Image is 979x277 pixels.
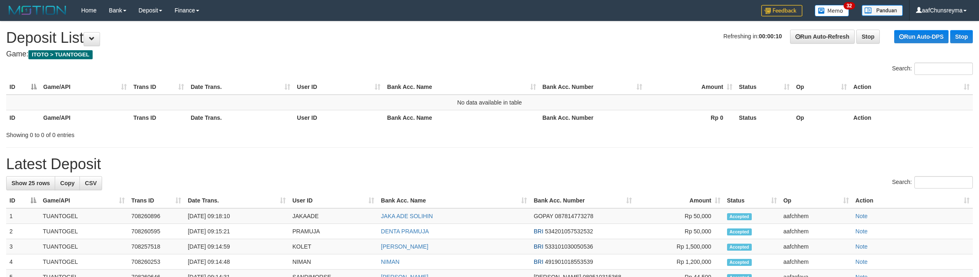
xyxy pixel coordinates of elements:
th: Trans ID [130,110,187,125]
span: ITOTO > TUANTOGEL [28,50,93,59]
h1: Deposit List [6,30,973,46]
th: Trans ID: activate to sort column ascending [128,193,184,208]
td: TUANTOGEL [40,254,128,270]
a: Run Auto-DPS [894,30,949,43]
th: Date Trans. [187,110,294,125]
img: Feedback.jpg [761,5,802,16]
span: BRI [534,258,543,265]
td: NIMAN [289,254,378,270]
img: MOTION_logo.png [6,4,69,16]
a: Run Auto-Refresh [790,30,855,44]
th: Game/API [40,110,130,125]
td: JAKAADE [289,208,378,224]
a: Stop [856,30,880,44]
span: Copy 533101030050536 to clipboard [545,243,593,250]
a: Copy [55,176,80,190]
th: Status [736,110,793,125]
input: Search: [914,63,973,75]
td: Rp 50,000 [635,224,724,239]
td: TUANTOGEL [40,208,128,224]
div: Showing 0 to 0 of 0 entries [6,128,402,139]
span: Accepted [727,228,752,235]
td: Rp 1,500,000 [635,239,724,254]
span: Accepted [727,259,752,266]
td: aafchhem [780,239,852,254]
th: Bank Acc. Name: activate to sort column ascending [378,193,530,208]
th: Game/API: activate to sort column ascending [40,193,128,208]
a: DENTA PRAMUJA [381,228,429,235]
a: JAKA ADE SOLIHIN [381,213,433,219]
a: Note [855,243,868,250]
td: 708260253 [128,254,184,270]
span: Copy 534201057532532 to clipboard [545,228,593,235]
span: 32 [844,2,855,9]
span: Accepted [727,213,752,220]
input: Search: [914,176,973,189]
span: Copy [60,180,75,186]
strong: 00:00:10 [759,33,782,40]
td: 708260595 [128,224,184,239]
td: No data available in table [6,95,973,110]
td: 4 [6,254,40,270]
th: Amount: activate to sort column ascending [646,79,736,95]
span: Accepted [727,244,752,251]
th: Date Trans.: activate to sort column ascending [187,79,294,95]
td: 2 [6,224,40,239]
a: Note [855,213,868,219]
th: Action: activate to sort column ascending [852,193,973,208]
td: [DATE] 09:14:48 [184,254,289,270]
td: 708257518 [128,239,184,254]
th: Status: activate to sort column ascending [736,79,793,95]
th: User ID [294,110,384,125]
img: Button%20Memo.svg [815,5,849,16]
a: Stop [950,30,973,43]
td: TUANTOGEL [40,239,128,254]
h4: Game: [6,50,973,58]
td: aafchhem [780,208,852,224]
th: ID: activate to sort column descending [6,79,40,95]
span: Copy 087814773278 to clipboard [555,213,593,219]
label: Search: [892,176,973,189]
th: Action [850,110,973,125]
th: User ID: activate to sort column ascending [294,79,384,95]
span: Show 25 rows [12,180,50,186]
th: Bank Acc. Number: activate to sort column ascending [539,79,646,95]
th: Amount: activate to sort column ascending [635,193,724,208]
span: GOPAY [534,213,553,219]
td: KOLET [289,239,378,254]
span: BRI [534,228,543,235]
td: Rp 1,200,000 [635,254,724,270]
td: 708260896 [128,208,184,224]
td: TUANTOGEL [40,224,128,239]
img: panduan.png [862,5,903,16]
th: ID: activate to sort column descending [6,193,40,208]
td: [DATE] 09:15:21 [184,224,289,239]
th: Bank Acc. Name: activate to sort column ascending [384,79,539,95]
a: Note [855,228,868,235]
th: Op [793,110,850,125]
td: Rp 50,000 [635,208,724,224]
a: Note [855,258,868,265]
td: 3 [6,239,40,254]
label: Search: [892,63,973,75]
td: aafchhem [780,254,852,270]
span: BRI [534,243,543,250]
th: ID [6,110,40,125]
td: [DATE] 09:18:10 [184,208,289,224]
span: Refreshing in: [723,33,782,40]
th: Bank Acc. Number [539,110,646,125]
span: CSV [85,180,97,186]
th: Game/API: activate to sort column ascending [40,79,130,95]
th: Rp 0 [646,110,736,125]
td: PRAMUJA [289,224,378,239]
td: aafchhem [780,224,852,239]
a: NIMAN [381,258,399,265]
a: [PERSON_NAME] [381,243,428,250]
th: User ID: activate to sort column ascending [289,193,378,208]
th: Status: activate to sort column ascending [724,193,780,208]
th: Trans ID: activate to sort column ascending [130,79,187,95]
th: Bank Acc. Name [384,110,539,125]
th: Op: activate to sort column ascending [793,79,850,95]
h1: Latest Deposit [6,156,973,172]
a: Show 25 rows [6,176,55,190]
